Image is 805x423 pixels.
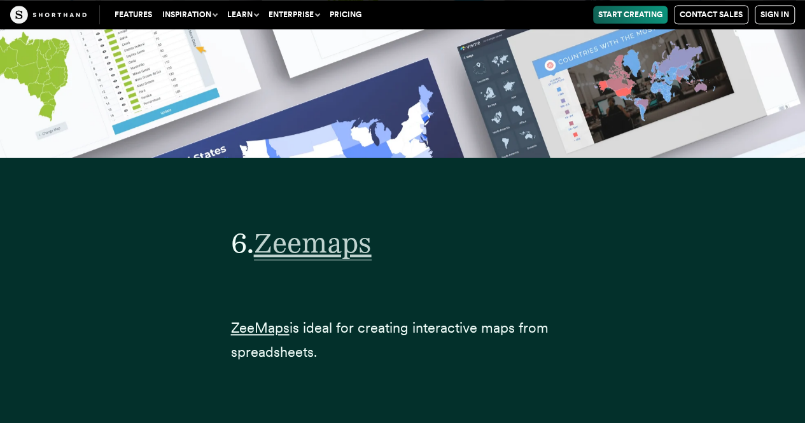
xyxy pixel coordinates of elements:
span: is ideal for creating interactive maps from spreadsheets. [231,319,549,359]
button: Enterprise [263,6,325,24]
img: The Craft [10,6,87,24]
a: Start Creating [593,6,668,24]
span: 6. [231,226,254,260]
button: Learn [222,6,263,24]
a: Pricing [325,6,367,24]
a: Sign in [755,5,795,24]
a: ZeeMaps [231,319,290,336]
a: Features [109,6,157,24]
button: Inspiration [157,6,222,24]
a: Contact Sales [674,5,748,24]
a: Zeemaps [254,226,372,260]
